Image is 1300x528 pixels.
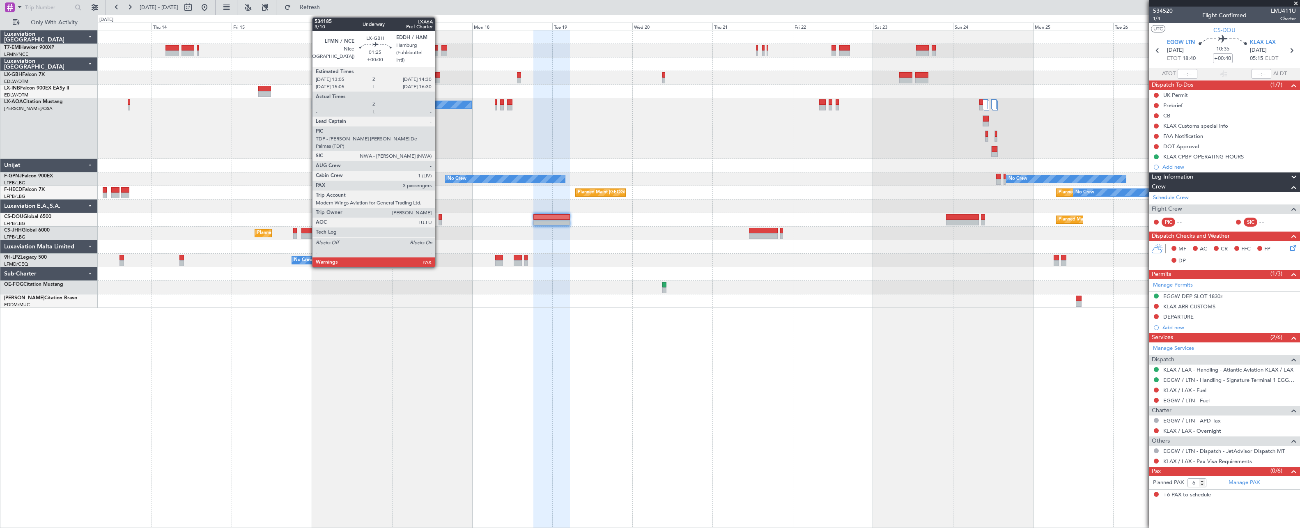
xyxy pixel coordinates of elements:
[312,23,392,30] div: Sat 16
[1216,45,1229,53] span: 10:35
[392,23,472,30] div: Sun 17
[1163,112,1170,119] div: CB
[1163,448,1285,455] a: EGGW / LTN - Dispatch - JetAdvisor Dispatch MT
[4,228,50,233] a: CS-JHHGlobal 6000
[4,106,53,112] a: [PERSON_NAME]/QSA
[152,23,232,30] div: Thu 14
[1152,436,1170,446] span: Others
[1163,122,1228,129] div: KLAX Customs special info
[4,282,63,287] a: OE-FOGCitation Mustang
[4,174,22,179] span: F-GPNJ
[25,1,72,14] input: Trip Number
[953,23,1033,30] div: Sun 24
[1250,46,1267,55] span: [DATE]
[1152,333,1173,342] span: Services
[1221,245,1228,253] span: CR
[1167,46,1184,55] span: [DATE]
[4,86,69,91] a: LX-INBFalcon 900EX EASy II
[4,51,28,57] a: LFMN/NCE
[472,23,552,30] div: Mon 18
[1152,467,1161,476] span: Pax
[4,174,53,179] a: F-GPNJFalcon 900EX
[1270,333,1282,342] span: (2/6)
[4,92,28,98] a: EDLW/DTM
[1059,186,1188,199] div: Planned Maint [GEOGRAPHIC_DATA] ([GEOGRAPHIC_DATA])
[712,23,792,30] div: Thu 21
[873,23,953,30] div: Sat 23
[4,255,47,260] a: 9H-LPZLegacy 500
[1163,397,1210,404] a: EGGW / LTN - Fuel
[1153,7,1173,15] span: 534520
[1152,204,1182,214] span: Flight Crew
[294,254,313,266] div: No Crew
[4,99,23,104] span: LX-AOA
[4,193,25,200] a: LFPB/LBG
[4,302,30,308] a: EDDM/MUC
[1162,70,1176,78] span: ATOT
[4,214,51,219] a: CS-DOUGlobal 6500
[1178,69,1197,79] input: --:--
[1178,257,1186,265] span: DP
[1250,39,1276,47] span: KLAX LAX
[1163,133,1203,140] div: FAA Notification
[4,214,23,219] span: CS-DOU
[1167,55,1181,63] span: ETOT
[140,4,178,11] span: [DATE] - [DATE]
[4,180,25,186] a: LFPB/LBG
[552,23,632,30] div: Tue 19
[4,86,20,91] span: LX-INB
[1153,281,1193,289] a: Manage Permits
[1163,376,1296,383] a: EGGW / LTN - Handling - Signature Terminal 1 EGGW / LTN
[1163,427,1221,434] a: KLAX / LAX - Overnight
[21,20,87,25] span: Only With Activity
[1250,55,1263,63] span: 05:15
[1271,7,1296,15] span: LMJ411U
[1163,313,1194,320] div: DEPARTURE
[1271,15,1296,22] span: Charter
[4,228,22,233] span: CS-JHH
[1265,55,1278,63] span: ELDT
[4,255,21,260] span: 9H-LPZ
[1163,293,1223,300] div: EGGW DEP SLOT 1830z
[1163,143,1199,150] div: DOT Approval
[1008,173,1027,185] div: No Crew
[4,187,45,192] a: F-HECDFalcon 7X
[1183,55,1196,63] span: 18:40
[4,187,22,192] span: F-HECD
[1163,153,1244,160] div: KLAX CPBP OPERATING HOURS
[1163,303,1215,310] div: KLAX ARR CUSTOMS
[314,99,352,111] div: No Crew Sabadell
[4,234,25,240] a: LFPB/LBG
[1229,479,1260,487] a: Manage PAX
[1162,163,1296,170] div: Add new
[1151,25,1165,32] button: UTC
[71,23,152,30] div: Wed 13
[232,23,312,30] div: Fri 15
[4,296,44,301] span: [PERSON_NAME]
[4,45,20,50] span: T7-EMI
[1163,92,1188,99] div: UK Permit
[1153,344,1194,353] a: Manage Services
[1264,245,1270,253] span: FP
[1152,270,1171,279] span: Permits
[99,16,113,23] div: [DATE]
[1273,70,1287,78] span: ALDT
[1153,194,1189,202] a: Schedule Crew
[1259,218,1278,226] div: - -
[1270,466,1282,475] span: (0/6)
[4,220,25,227] a: LFPB/LBG
[1163,366,1293,373] a: KLAX / LAX - Handling - Atlantic Aviation KLAX / LAX
[4,78,28,85] a: EDLW/DTM
[1059,213,1188,226] div: Planned Maint [GEOGRAPHIC_DATA] ([GEOGRAPHIC_DATA])
[1270,80,1282,89] span: (1/7)
[632,23,712,30] div: Wed 20
[280,1,330,14] button: Refresh
[1163,491,1211,499] span: +6 PAX to schedule
[1202,11,1247,20] div: Flight Confirmed
[1152,182,1166,192] span: Crew
[1163,387,1206,394] a: KLAX / LAX - Fuel
[4,72,45,77] a: LX-GBHFalcon 7X
[1162,324,1296,331] div: Add new
[1162,218,1175,227] div: PIC
[4,99,63,104] a: LX-AOACitation Mustang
